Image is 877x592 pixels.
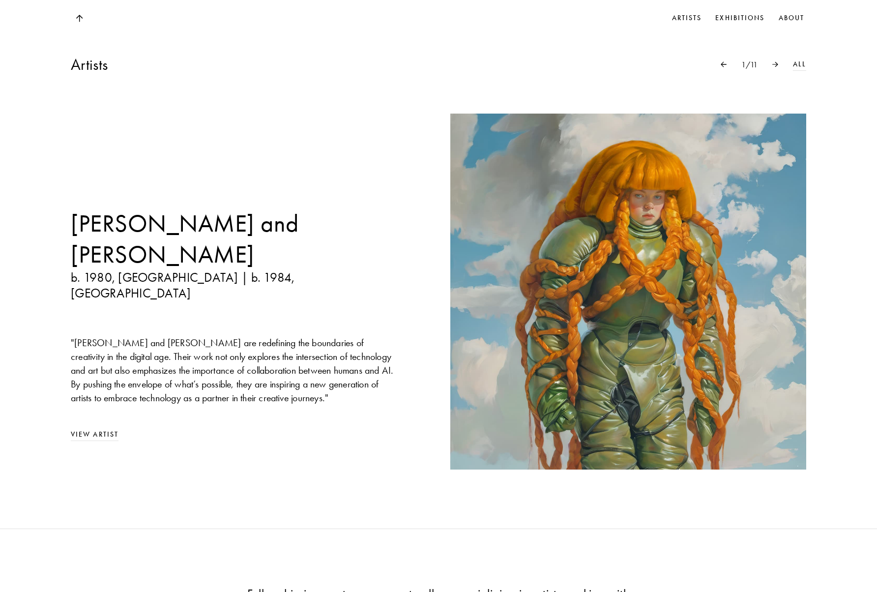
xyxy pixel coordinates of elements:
[777,11,807,26] a: About
[772,61,778,67] img: Arrow Pointer
[670,11,704,26] a: Artists
[76,15,83,22] img: Top
[741,59,758,70] p: 1 / 11
[71,55,108,74] h3: Artists
[721,61,727,67] img: Arrow Pointer
[71,208,395,270] a: [PERSON_NAME] and [PERSON_NAME]
[71,270,395,301] p: b. 1980, [GEOGRAPHIC_DATA] | b. 1984, [GEOGRAPHIC_DATA]
[793,59,806,70] a: All
[450,114,806,470] img: interview image
[71,336,395,405] div: " [PERSON_NAME] and [PERSON_NAME] are redefining the boundaries of creativity in the digital age....
[713,11,766,26] a: Exhibitions
[71,429,395,440] a: View Artist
